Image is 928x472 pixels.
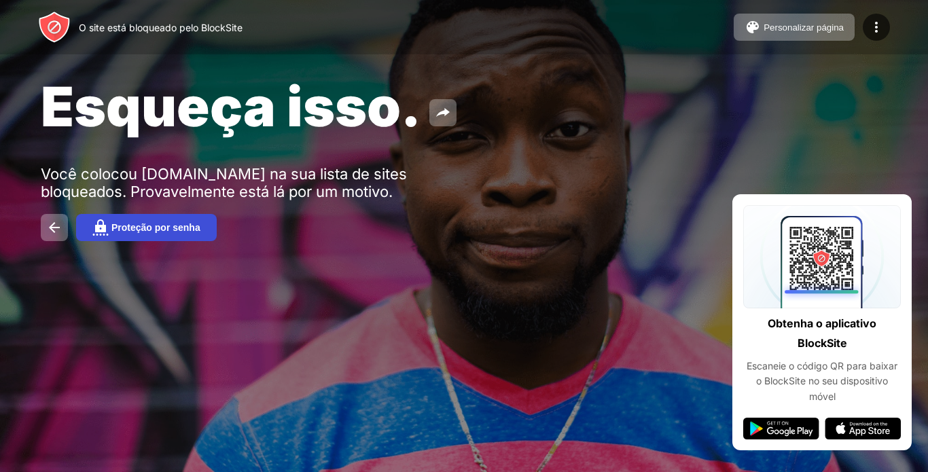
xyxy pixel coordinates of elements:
[46,219,63,236] img: back.svg
[111,222,200,233] font: Proteção por senha
[41,73,421,139] font: Esqueça isso.
[825,418,901,439] img: app-store.svg
[79,22,243,33] font: O site está bloqueado pelo BlockSite
[41,165,407,200] font: Você colocou [DOMAIN_NAME] na sua lista de sites bloqueados. Provavelmente está lá por um motivo.
[435,105,451,121] img: share.svg
[76,214,217,241] button: Proteção por senha
[92,219,109,236] img: password.svg
[38,11,71,43] img: header-logo.svg
[743,418,819,439] img: google-play.svg
[745,19,761,35] img: pallet.svg
[868,19,885,35] img: menu-icon.svg
[734,14,855,41] button: Personalizar página
[747,360,897,402] font: Escaneie o código QR para baixar o BlockSite no seu dispositivo móvel
[768,316,876,350] font: Obtenha o aplicativo BlockSite
[764,22,844,33] font: Personalizar página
